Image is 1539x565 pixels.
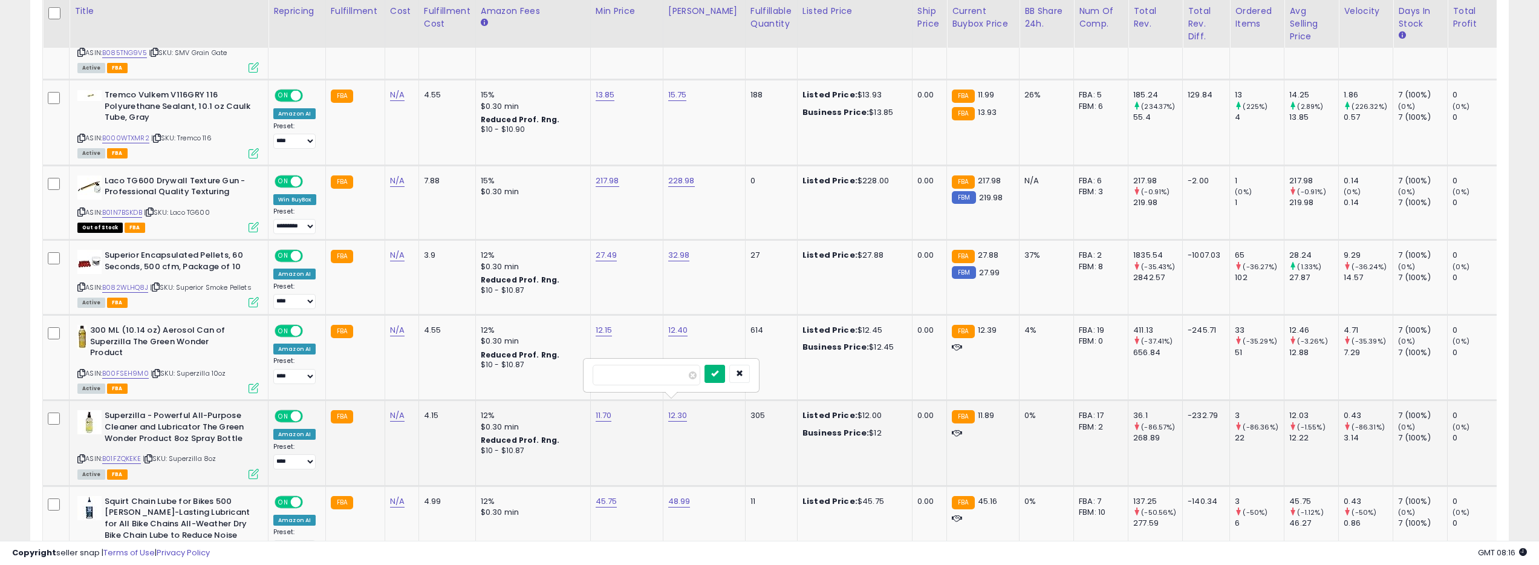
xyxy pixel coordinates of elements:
[424,90,466,100] div: 4.55
[1398,90,1447,100] div: 7 (100%)
[481,261,581,272] div: $0.30 min
[1133,272,1182,283] div: 2842.57
[1453,347,1502,358] div: 0
[1344,250,1393,261] div: 9.29
[668,89,687,101] a: 15.75
[390,89,405,101] a: N/A
[1453,272,1502,283] div: 0
[1235,90,1284,100] div: 13
[90,325,237,362] b: 300 ML (10.14 oz) Aerosol Can of Superzilla The Green Wonder Product
[1235,250,1284,261] div: 65
[750,325,788,336] div: 614
[331,5,380,18] div: Fulfillment
[1235,112,1284,123] div: 4
[77,63,105,73] span: All listings currently available for purchase on Amazon
[1079,422,1119,433] div: FBM: 2
[481,410,581,421] div: 12%
[1235,496,1284,507] div: 3
[77,175,259,232] div: ASIN:
[802,341,869,353] b: Business Price:
[978,89,995,100] span: 11.99
[107,298,128,308] span: FBA
[1352,102,1387,111] small: (226.32%)
[802,175,903,186] div: $228.00
[668,324,688,336] a: 12.40
[668,5,740,18] div: [PERSON_NAME]
[1024,325,1064,336] div: 4%
[596,5,658,18] div: Min Price
[77,90,102,101] img: 11WbmdI1VkL._SL40_.jpg
[105,90,252,126] b: Tremco Vulkem V116GRY 116 Polyurethane Sealant, 10.1 oz Caulk Tube, Gray
[1453,422,1469,432] small: (0%)
[802,89,857,100] b: Listed Price:
[1453,102,1469,111] small: (0%)
[77,410,102,434] img: 41sp1pDh9kL._SL40_.jpg
[1188,325,1220,336] div: -245.71
[1344,112,1393,123] div: 0.57
[1297,422,1325,432] small: (-1.55%)
[1235,347,1284,358] div: 51
[390,495,405,508] a: N/A
[802,175,857,186] b: Listed Price:
[952,266,975,279] small: FBM
[1243,336,1277,346] small: (-35.29%)
[1188,90,1220,100] div: 129.84
[952,250,974,263] small: FBA
[157,547,210,558] a: Privacy Policy
[1235,187,1252,197] small: (0%)
[1398,112,1447,123] div: 7 (100%)
[331,175,353,189] small: FBA
[917,410,937,421] div: 0.00
[1344,187,1361,197] small: (0%)
[978,410,995,421] span: 11.89
[1344,325,1393,336] div: 4.71
[273,207,316,235] div: Preset:
[424,175,466,186] div: 7.88
[1079,410,1119,421] div: FBA: 17
[481,446,581,456] div: $10 - $10.87
[952,410,974,423] small: FBA
[596,324,613,336] a: 12.15
[978,495,998,507] span: 45.16
[1133,90,1182,100] div: 185.24
[1453,175,1502,186] div: 0
[1188,5,1225,43] div: Total Rev. Diff.
[750,175,788,186] div: 0
[802,106,869,118] b: Business Price:
[1235,325,1284,336] div: 33
[1188,410,1220,421] div: -232.79
[1235,5,1279,30] div: Ordered Items
[1243,262,1277,272] small: (-36.27%)
[596,410,612,422] a: 11.70
[802,428,903,439] div: $12
[802,410,903,421] div: $12.00
[1235,410,1284,421] div: 3
[802,427,869,439] b: Business Price:
[1289,325,1338,336] div: 12.46
[273,108,316,119] div: Amazon AI
[273,357,316,384] div: Preset:
[1344,5,1388,18] div: Velocity
[668,175,695,187] a: 228.98
[390,249,405,261] a: N/A
[1352,336,1385,346] small: (-35.39%)
[481,336,581,347] div: $0.30 min
[150,282,252,292] span: | SKU: Superior Smoke Pellets
[952,191,975,204] small: FBM
[125,223,145,233] span: FBA
[802,107,903,118] div: $13.85
[273,269,316,279] div: Amazon AI
[1344,197,1393,208] div: 0.14
[1398,197,1447,208] div: 7 (100%)
[802,496,903,507] div: $45.75
[1398,175,1447,186] div: 7 (100%)
[107,148,128,158] span: FBA
[107,469,128,480] span: FBA
[105,496,252,555] b: Squirt Chain Lube for Bikes 500 [PERSON_NAME]-Lasting Lubricant for All Bike Chains All-Weather D...
[1297,102,1323,111] small: (2.89%)
[750,5,792,30] div: Fulfillable Quantity
[1398,410,1447,421] div: 7 (100%)
[750,410,788,421] div: 305
[74,5,263,18] div: Title
[1079,175,1119,186] div: FBA: 6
